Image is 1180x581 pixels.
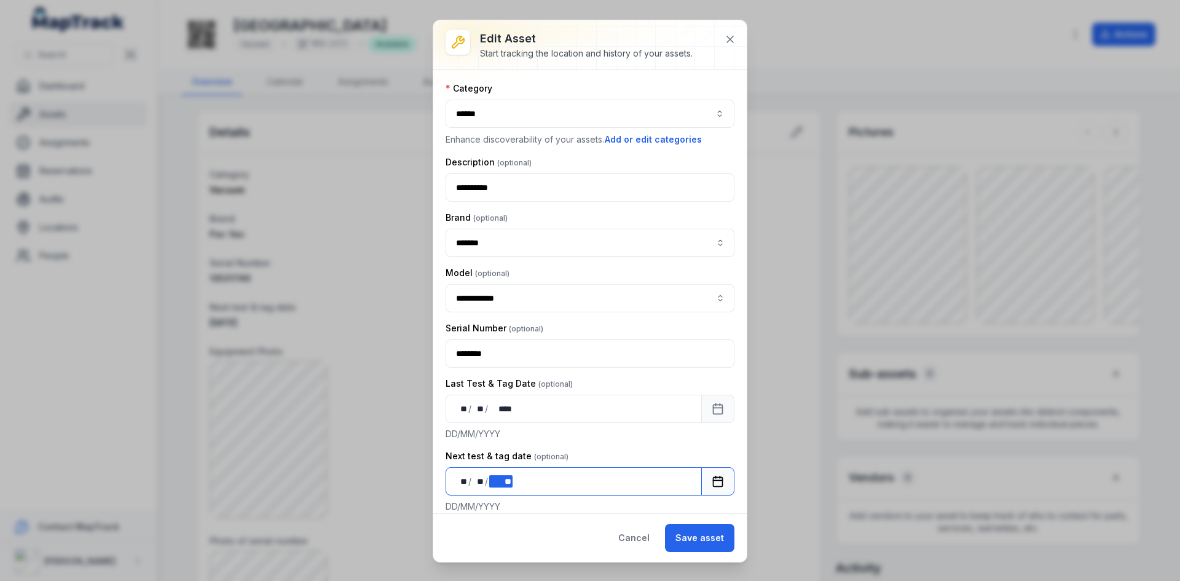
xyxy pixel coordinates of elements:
[489,475,512,488] div: year,
[701,395,734,423] button: Calendar
[446,267,509,279] label: Model
[456,403,468,415] div: day,
[701,467,734,496] button: Calendar
[480,30,693,47] h3: Edit asset
[446,156,532,168] label: Description
[665,524,734,552] button: Save asset
[485,475,489,488] div: /
[480,47,693,60] div: Start tracking the location and history of your assets.
[473,475,485,488] div: month,
[446,377,573,390] label: Last Test & Tag Date
[468,403,473,415] div: /
[446,229,734,257] input: asset-edit:cf[95398f92-8612-421e-aded-2a99c5a8da30]-label
[608,524,660,552] button: Cancel
[446,211,508,224] label: Brand
[446,322,543,334] label: Serial Number
[446,450,568,462] label: Next test & tag date
[446,284,734,312] input: asset-edit:cf[ae11ba15-1579-4ecc-996c-910ebae4e155]-label
[446,133,734,146] p: Enhance discoverability of your assets.
[604,133,702,146] button: Add or edit categories
[446,82,492,95] label: Category
[456,475,468,488] div: day,
[446,500,734,513] p: DD/MM/YYYY
[485,403,489,415] div: /
[489,403,513,415] div: year,
[473,403,485,415] div: month,
[468,475,473,488] div: /
[446,428,734,440] p: DD/MM/YYYY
